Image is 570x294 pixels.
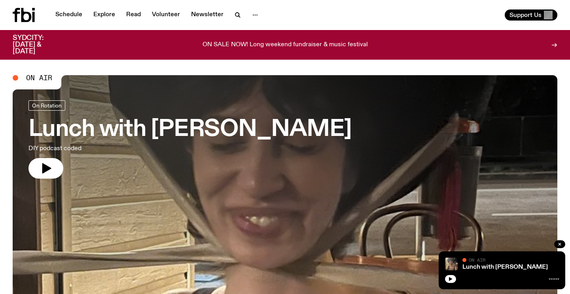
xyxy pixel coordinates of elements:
[186,9,228,21] a: Newsletter
[147,9,185,21] a: Volunteer
[203,41,368,49] p: ON SALE NOW! Long weekend fundraiser & music festival
[28,144,231,153] p: DIY podcast coded
[89,9,120,21] a: Explore
[26,74,52,81] span: On Air
[51,9,87,21] a: Schedule
[462,264,548,270] a: Lunch with [PERSON_NAME]
[32,102,62,108] span: On Rotation
[28,100,352,179] a: Lunch with [PERSON_NAME]DIY podcast coded
[28,119,352,141] h3: Lunch with [PERSON_NAME]
[28,100,65,111] a: On Rotation
[509,11,542,19] span: Support Us
[469,257,485,262] span: On Air
[121,9,146,21] a: Read
[13,35,63,55] h3: SYDCITY: [DATE] & [DATE]
[505,9,557,21] button: Support Us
